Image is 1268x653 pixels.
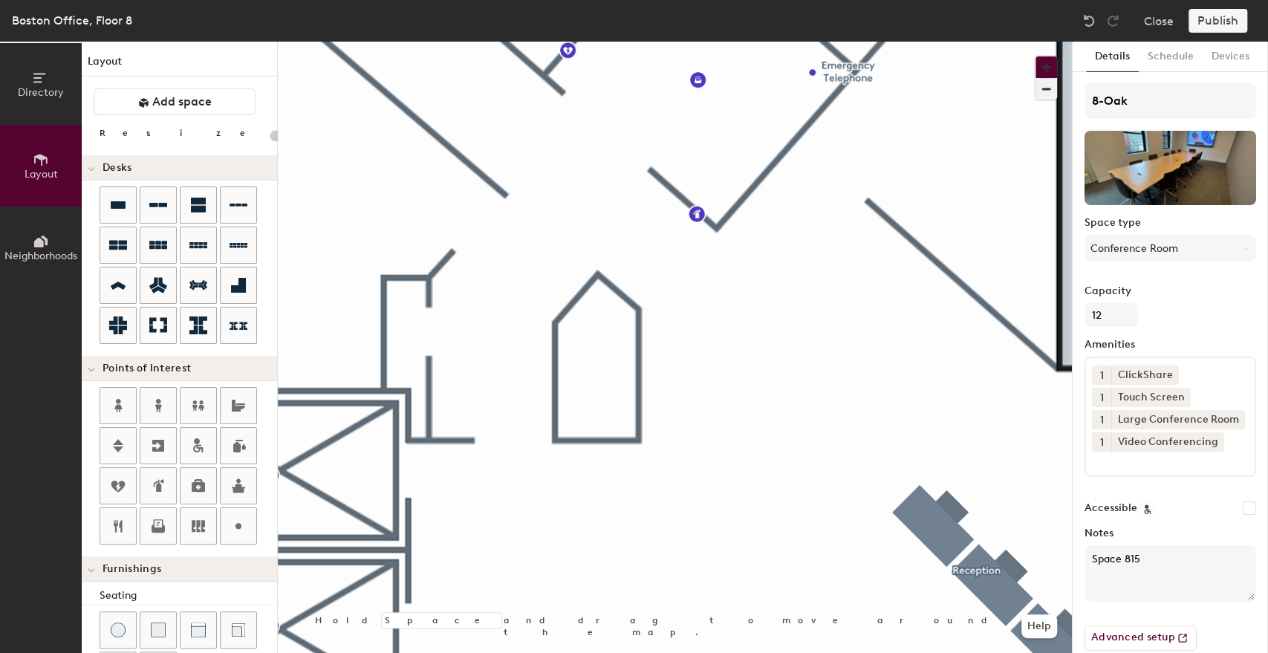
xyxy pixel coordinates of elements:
label: Space type [1085,217,1256,229]
div: Large Conference Room [1111,410,1245,429]
img: Stool [111,623,126,637]
span: Neighborhoods [4,250,77,262]
span: 1 [1100,412,1104,428]
button: Add space [94,88,256,115]
button: Details [1086,42,1139,72]
h1: Layout [82,53,277,77]
button: Cushion [140,611,177,649]
img: Undo [1082,13,1096,28]
img: Cushion [151,623,166,637]
button: Stool [100,611,137,649]
div: Resize [100,127,264,139]
label: Accessible [1085,502,1137,514]
img: Couch (corner) [231,623,246,637]
button: Devices [1203,42,1258,72]
textarea: Space 815 [1085,545,1256,602]
button: Close [1144,9,1174,33]
button: Schedule [1139,42,1203,72]
img: Redo [1105,13,1120,28]
div: Touch Screen [1111,388,1191,407]
img: The space named 8-Oak [1085,131,1256,205]
button: Conference Room [1085,235,1256,261]
button: 1 [1092,366,1111,385]
span: 1 [1100,368,1104,383]
button: Couch (middle) [180,611,217,649]
button: 1 [1092,410,1111,429]
span: 1 [1100,435,1104,450]
button: Advanced setup [1085,626,1197,651]
label: Amenities [1085,339,1256,351]
span: Add space [152,94,212,109]
button: 1 [1092,432,1111,452]
button: 1 [1092,388,1111,407]
button: Couch (corner) [220,611,257,649]
img: Couch (middle) [191,623,206,637]
div: Seating [100,588,277,604]
button: Help [1021,614,1057,638]
span: Directory [18,86,64,99]
label: Capacity [1085,285,1256,297]
span: Furnishings [103,563,161,575]
span: 1 [1100,390,1104,406]
span: Points of Interest [103,363,191,374]
div: ClickShare [1111,366,1179,385]
div: Boston Office, Floor 8 [12,11,132,30]
div: Video Conferencing [1111,432,1224,452]
label: Notes [1085,527,1256,539]
span: Desks [103,162,131,174]
span: Layout [25,168,58,181]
